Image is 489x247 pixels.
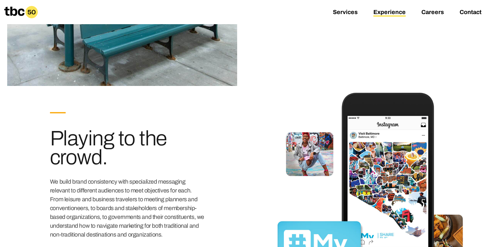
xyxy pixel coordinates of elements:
a: Services [333,9,358,17]
a: Experience [373,9,406,17]
p: We build brand consistency with specialized messaging relevant to different audiences to meet obj... [50,177,205,239]
h3: Playing to the crowd. [50,129,205,167]
a: Contact [460,9,481,17]
a: Careers [421,9,444,17]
